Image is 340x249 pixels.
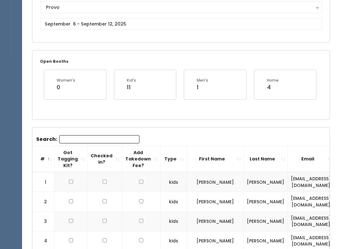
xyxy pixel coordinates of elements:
[59,135,139,143] input: Search:
[40,18,322,30] input: September 6 - September 12, 2025
[187,172,244,192] td: [PERSON_NAME]
[187,146,244,172] th: First Name: activate to sort column ascending
[32,211,54,231] td: 3
[161,192,187,211] td: kids
[244,172,288,192] td: [PERSON_NAME]
[40,1,322,13] button: Provo
[57,78,75,83] div: Women's
[288,192,334,211] td: [EMAIL_ADDRESS][DOMAIN_NAME]
[244,146,288,172] th: Last Name: activate to sort column ascending
[57,83,75,91] div: 0
[288,172,334,192] td: [EMAIL_ADDRESS][DOMAIN_NAME]
[288,146,334,172] th: Email: activate to sort column ascending
[161,172,187,192] td: kids
[244,192,288,211] td: [PERSON_NAME]
[127,83,136,91] div: 11
[197,83,208,91] div: 1
[267,83,279,91] div: 4
[88,146,122,172] th: Checked in?: activate to sort column ascending
[187,211,244,231] td: [PERSON_NAME]
[288,211,334,231] td: [EMAIL_ADDRESS][DOMAIN_NAME]
[267,78,279,83] div: Home
[40,59,68,64] small: Open Booths
[54,146,88,172] th: Got Tagging Kit?: activate to sort column ascending
[122,146,161,172] th: Add Takedown Fee?: activate to sort column ascending
[46,4,316,11] div: Provo
[32,172,54,192] td: 1
[161,146,187,172] th: Type: activate to sort column ascending
[244,211,288,231] td: [PERSON_NAME]
[197,78,208,83] div: Men's
[161,211,187,231] td: kids
[187,192,244,211] td: [PERSON_NAME]
[32,146,54,172] th: #: activate to sort column descending
[127,78,136,83] div: Kid's
[36,135,139,143] label: Search:
[32,192,54,211] td: 2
